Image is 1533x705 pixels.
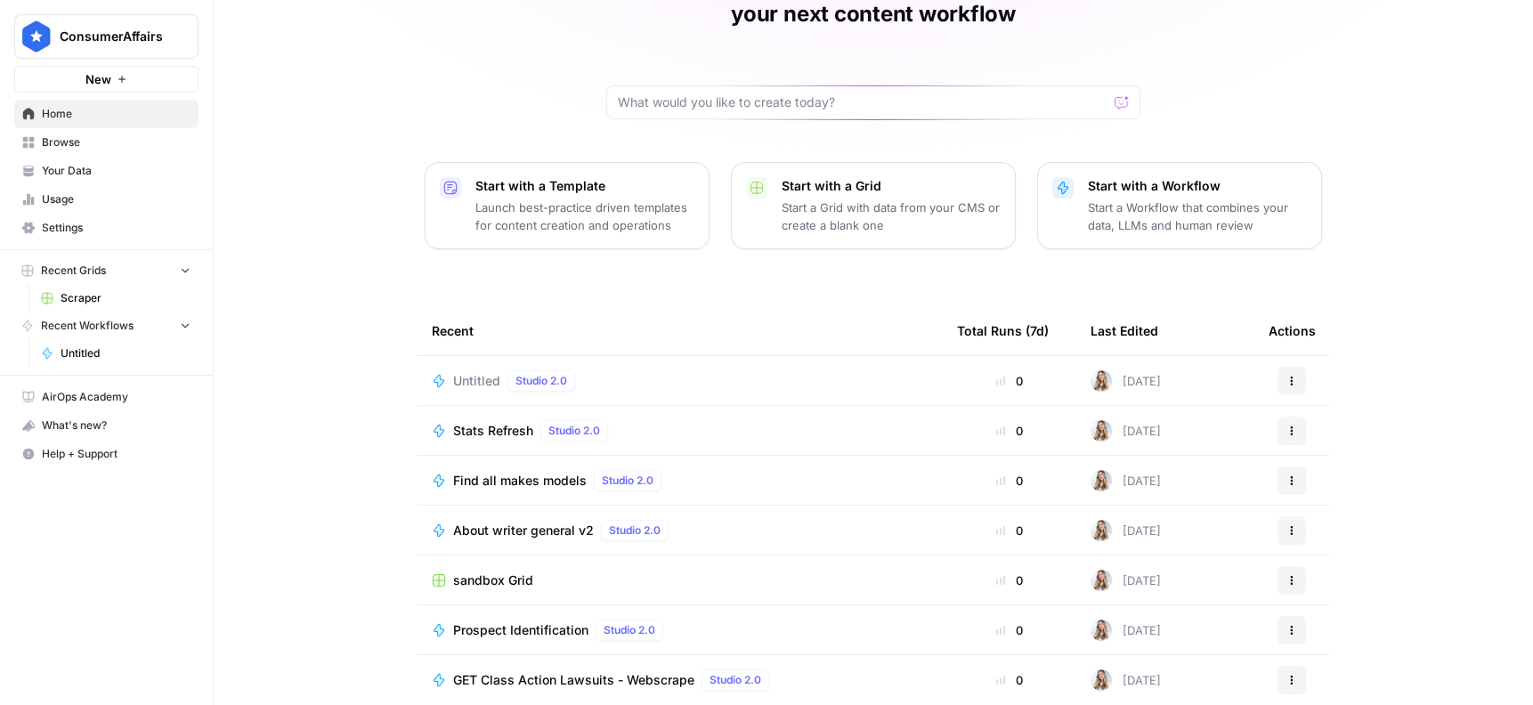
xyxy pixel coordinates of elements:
div: [DATE] [1091,470,1161,491]
div: [DATE] [1091,520,1161,541]
p: Start with a Template [475,177,694,195]
span: Studio 2.0 [604,622,655,638]
img: 6lzcvtqrom6glnstmpsj9w10zs8o [1091,669,1112,691]
img: 6lzcvtqrom6glnstmpsj9w10zs8o [1091,620,1112,641]
a: Scraper [33,284,199,312]
a: Find all makes modelsStudio 2.0 [432,470,929,491]
img: 6lzcvtqrom6glnstmpsj9w10zs8o [1091,370,1112,392]
a: Usage [14,185,199,214]
span: GET Class Action Lawsuits - Webscrape [453,671,694,689]
a: Your Data [14,157,199,185]
div: Recent [432,306,929,355]
span: Find all makes models [453,472,587,490]
a: Home [14,100,199,128]
div: 0 [957,671,1062,689]
span: Your Data [42,163,191,179]
img: 6lzcvtqrom6glnstmpsj9w10zs8o [1091,570,1112,591]
span: Stats Refresh [453,422,533,440]
span: Usage [42,191,191,207]
button: What's new? [14,411,199,440]
span: Studio 2.0 [710,672,761,688]
div: [DATE] [1091,669,1161,691]
a: GET Class Action Lawsuits - WebscrapeStudio 2.0 [432,669,929,691]
div: Last Edited [1091,306,1158,355]
div: [DATE] [1091,620,1161,641]
span: Scraper [61,290,191,306]
p: Start a Workflow that combines your data, LLMs and human review [1088,199,1307,234]
p: Start with a Grid [782,177,1001,195]
span: Recent Grids [41,263,106,279]
div: 0 [957,372,1062,390]
span: Help + Support [42,446,191,462]
a: AirOps Academy [14,383,199,411]
a: Browse [14,128,199,157]
div: 0 [957,472,1062,490]
span: New [85,70,111,88]
div: 0 [957,522,1062,539]
div: 0 [957,621,1062,639]
button: Recent Grids [14,257,199,284]
span: About writer general v2 [453,522,594,539]
button: Workspace: ConsumerAffairs [14,14,199,59]
a: UntitledStudio 2.0 [432,370,929,392]
img: ConsumerAffairs Logo [20,20,53,53]
span: Untitled [453,372,500,390]
img: 6lzcvtqrom6glnstmpsj9w10zs8o [1091,420,1112,442]
button: Start with a GridStart a Grid with data from your CMS or create a blank one [731,162,1016,249]
div: 0 [957,571,1062,589]
a: sandbox Grid [432,571,929,589]
span: Untitled [61,345,191,361]
div: Total Runs (7d) [957,306,1049,355]
span: Prospect Identification [453,621,588,639]
button: Help + Support [14,440,199,468]
a: Prospect IdentificationStudio 2.0 [432,620,929,641]
div: What's new? [15,412,198,439]
div: [DATE] [1091,370,1161,392]
span: sandbox Grid [453,571,533,589]
img: 6lzcvtqrom6glnstmpsj9w10zs8o [1091,520,1112,541]
span: Studio 2.0 [609,523,661,539]
div: [DATE] [1091,420,1161,442]
span: Studio 2.0 [515,373,567,389]
div: 0 [957,422,1062,440]
a: Stats RefreshStudio 2.0 [432,420,929,442]
img: 6lzcvtqrom6glnstmpsj9w10zs8o [1091,470,1112,491]
button: Recent Workflows [14,312,199,339]
p: Start with a Workflow [1088,177,1307,195]
span: Studio 2.0 [548,423,600,439]
span: Settings [42,220,191,236]
div: Actions [1269,306,1316,355]
button: New [14,66,199,93]
button: Start with a TemplateLaunch best-practice driven templates for content creation and operations [425,162,710,249]
span: Home [42,106,191,122]
button: Start with a WorkflowStart a Workflow that combines your data, LLMs and human review [1037,162,1322,249]
a: About writer general v2Studio 2.0 [432,520,929,541]
span: ConsumerAffairs [60,28,167,45]
a: Untitled [33,339,199,368]
input: What would you like to create today? [618,93,1107,111]
div: [DATE] [1091,570,1161,591]
span: Browse [42,134,191,150]
span: AirOps Academy [42,389,191,405]
p: Start a Grid with data from your CMS or create a blank one [782,199,1001,234]
span: Recent Workflows [41,318,134,334]
p: Launch best-practice driven templates for content creation and operations [475,199,694,234]
a: Settings [14,214,199,242]
span: Studio 2.0 [602,473,653,489]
